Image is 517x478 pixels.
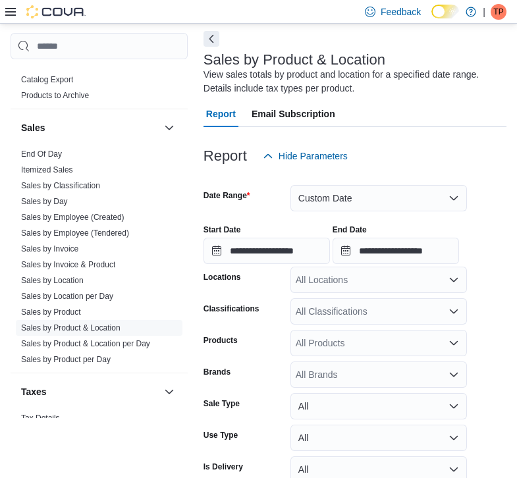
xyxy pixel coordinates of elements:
label: Brands [204,367,231,377]
button: Hide Parameters [258,143,353,169]
span: Products to Archive [21,90,89,101]
div: View sales totals by product and location for a specified date range. Details include tax types p... [204,68,500,95]
button: Next [204,31,219,47]
a: Sales by Location [21,276,84,285]
span: Sales by Invoice & Product [21,259,115,270]
button: Taxes [161,384,177,400]
span: Sales by Employee (Created) [21,212,124,223]
a: Sales by Location per Day [21,292,113,301]
a: Sales by Employee (Tendered) [21,228,129,238]
button: Open list of options [449,369,459,380]
div: Products [11,72,188,109]
img: Cova [26,5,86,18]
button: Sales [21,121,159,134]
button: Open list of options [449,338,459,348]
a: Sales by Invoice & Product [21,260,115,269]
h3: Report [204,148,247,164]
h3: Sales by Product & Location [204,52,385,68]
span: Feedback [381,5,421,18]
p: | [483,4,485,20]
span: Report [206,101,236,127]
button: Custom Date [290,185,467,211]
label: Date Range [204,190,250,201]
span: Sales by Location per Day [21,291,113,302]
div: Sales [11,146,188,373]
a: Sales by Product per Day [21,355,111,364]
a: Tax Details [21,413,60,423]
label: Sale Type [204,398,240,409]
a: End Of Day [21,149,62,159]
h3: Sales [21,121,45,134]
label: End Date [333,225,367,235]
a: Itemized Sales [21,165,73,174]
h3: Taxes [21,385,47,398]
label: Classifications [204,304,259,314]
span: Catalog Export [21,74,73,85]
a: Products to Archive [21,91,89,100]
button: Taxes [21,385,159,398]
span: Sales by Location [21,275,84,286]
span: Sales by Classification [21,180,100,191]
span: Itemized Sales [21,165,73,175]
label: Locations [204,272,241,282]
span: Sales by Day [21,196,68,207]
div: Taxes [11,410,188,447]
a: Sales by Employee (Created) [21,213,124,222]
label: Is Delivery [204,462,243,472]
label: Products [204,335,238,346]
input: Press the down key to open a popover containing a calendar. [204,238,330,264]
div: Tom Potts [491,4,506,20]
label: Use Type [204,430,238,440]
button: Open list of options [449,306,459,317]
a: Sales by Product [21,307,81,317]
a: Sales by Day [21,197,68,206]
label: Start Date [204,225,241,235]
button: Sales [161,120,177,136]
a: Sales by Product & Location per Day [21,339,150,348]
a: Sales by Invoice [21,244,78,253]
input: Press the down key to open a popover containing a calendar. [333,238,459,264]
span: Email Subscription [252,101,335,127]
a: Sales by Product & Location [21,323,121,332]
span: Dark Mode [431,18,432,19]
span: Sales by Invoice [21,244,78,254]
span: TP [493,4,503,20]
button: Open list of options [449,275,459,285]
button: All [290,425,467,451]
span: Sales by Product & Location per Day [21,338,150,349]
span: Hide Parameters [279,149,348,163]
input: Dark Mode [431,5,459,18]
button: All [290,393,467,419]
span: Sales by Product per Day [21,354,111,365]
a: Sales by Classification [21,181,100,190]
a: Catalog Export [21,75,73,84]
